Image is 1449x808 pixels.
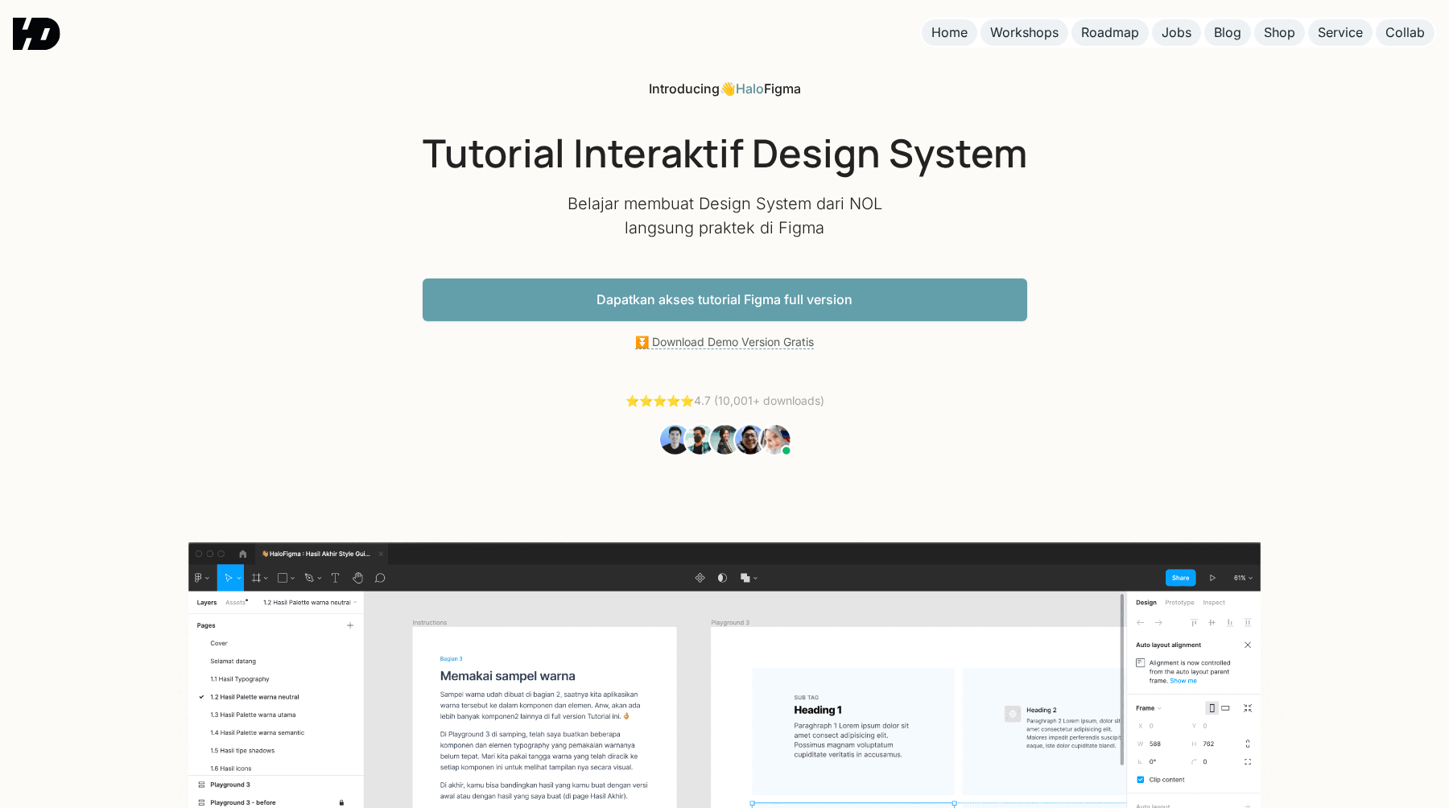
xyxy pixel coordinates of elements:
[1204,19,1251,46] a: Blog
[1308,19,1373,46] a: Service
[1318,24,1363,41] div: Service
[658,423,791,456] img: Students Tutorial Belajar UI Design dari NOL Figma HaloFigma
[649,80,720,97] span: Introducing
[922,19,977,46] a: Home
[1152,19,1201,46] a: Jobs
[1162,24,1191,41] div: Jobs
[563,192,885,240] p: Belajar membuat Design System dari NOL langsung praktek di Figma
[764,80,801,97] span: Figma
[931,24,968,41] div: Home
[1254,19,1305,46] a: Shop
[625,394,694,407] a: ⭐️⭐️⭐️⭐️⭐️
[1376,19,1435,46] a: Collab
[1385,24,1425,41] div: Collab
[1214,24,1241,41] div: Blog
[423,278,1027,321] a: Dapatkan akses tutorial Figma full version
[1071,19,1149,46] a: Roadmap
[423,130,1027,176] h1: Tutorial Interaktif Design System
[1081,24,1139,41] div: Roadmap
[990,24,1059,41] div: Workshops
[649,80,801,97] div: 👋
[980,19,1068,46] a: Workshops
[625,393,824,410] div: 4.7 (10,001+ downloads)
[736,80,764,97] a: Halo
[635,335,814,349] a: ⏬ Download Demo Version Gratis
[1264,24,1295,41] div: Shop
